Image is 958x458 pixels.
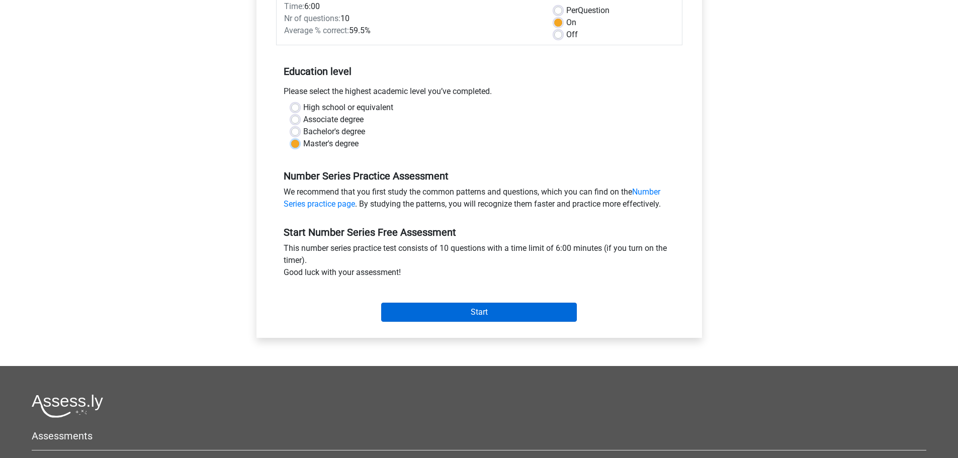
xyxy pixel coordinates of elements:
[277,25,547,37] div: 59.5%
[566,29,578,41] label: Off
[566,6,578,15] span: Per
[566,5,609,17] label: Question
[303,126,365,138] label: Bachelor's degree
[303,138,359,150] label: Master's degree
[276,242,682,283] div: This number series practice test consists of 10 questions with a time limit of 6:00 minutes (if y...
[303,114,364,126] label: Associate degree
[381,303,577,322] input: Start
[566,17,576,29] label: On
[277,1,547,13] div: 6:00
[284,2,304,11] span: Time:
[277,13,547,25] div: 10
[32,430,926,442] h5: Assessments
[284,187,660,209] a: Number Series practice page
[284,170,675,182] h5: Number Series Practice Assessment
[276,186,682,214] div: We recommend that you first study the common patterns and questions, which you can find on the . ...
[284,14,340,23] span: Nr of questions:
[284,26,349,35] span: Average % correct:
[284,226,675,238] h5: Start Number Series Free Assessment
[276,85,682,102] div: Please select the highest academic level you’ve completed.
[32,394,103,418] img: Assessly logo
[303,102,393,114] label: High school or equivalent
[284,61,675,81] h5: Education level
